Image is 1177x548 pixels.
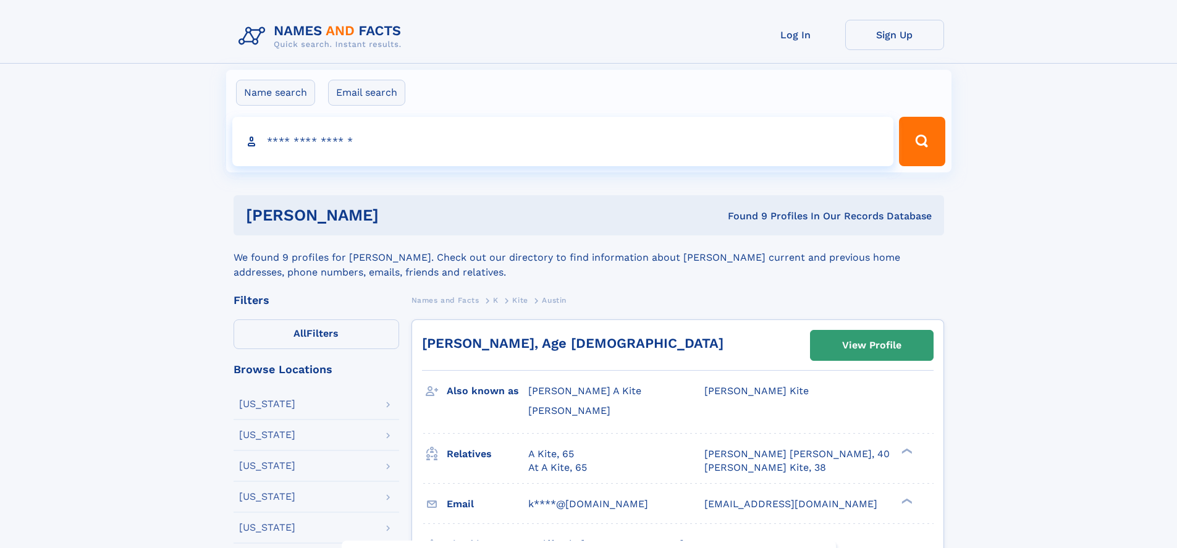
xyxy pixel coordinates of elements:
[842,331,901,360] div: View Profile
[899,117,945,166] button: Search Button
[898,497,913,505] div: ❯
[239,461,295,471] div: [US_STATE]
[811,331,933,360] a: View Profile
[704,447,890,461] a: [PERSON_NAME] [PERSON_NAME], 40
[232,117,894,166] input: search input
[528,405,610,416] span: [PERSON_NAME]
[234,364,399,375] div: Browse Locations
[447,444,528,465] h3: Relatives
[246,208,554,223] h1: [PERSON_NAME]
[704,385,809,397] span: [PERSON_NAME] Kite
[898,447,913,455] div: ❯
[553,209,932,223] div: Found 9 Profiles In Our Records Database
[528,385,641,397] span: [PERSON_NAME] A Kite
[542,296,567,305] span: Austin
[528,447,574,461] a: A Kite, 65
[512,296,528,305] span: Kite
[234,295,399,306] div: Filters
[704,498,877,510] span: [EMAIL_ADDRESS][DOMAIN_NAME]
[512,292,528,308] a: Kite
[239,430,295,440] div: [US_STATE]
[447,494,528,515] h3: Email
[236,80,315,106] label: Name search
[704,461,826,474] a: [PERSON_NAME] Kite, 38
[234,235,944,280] div: We found 9 profiles for [PERSON_NAME]. Check out our directory to find information about [PERSON_...
[746,20,845,50] a: Log In
[447,381,528,402] h3: Also known as
[845,20,944,50] a: Sign Up
[328,80,405,106] label: Email search
[239,523,295,533] div: [US_STATE]
[411,292,479,308] a: Names and Facts
[293,327,306,339] span: All
[528,461,587,474] a: At A Kite, 65
[234,20,411,53] img: Logo Names and Facts
[234,319,399,349] label: Filters
[493,296,499,305] span: K
[422,335,723,351] a: [PERSON_NAME], Age [DEMOGRAPHIC_DATA]
[239,399,295,409] div: [US_STATE]
[493,292,499,308] a: K
[239,492,295,502] div: [US_STATE]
